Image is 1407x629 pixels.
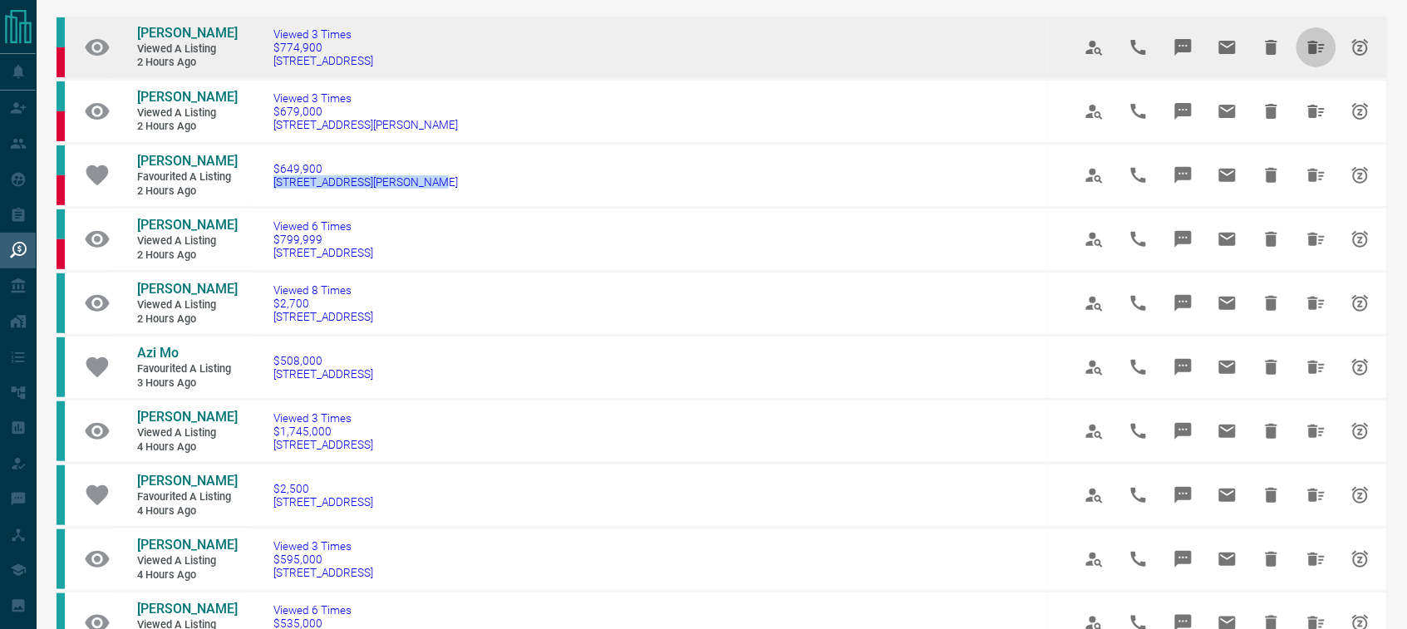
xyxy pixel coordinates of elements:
[137,554,237,568] span: Viewed a Listing
[1163,155,1203,195] span: Message
[273,41,373,54] span: $774,900
[1163,411,1203,451] span: Message
[273,411,373,451] a: Viewed 3 Times$1,745,000[STREET_ADDRESS]
[137,120,237,134] span: 2 hours ago
[1252,347,1291,387] span: Hide
[1296,475,1336,515] span: Hide All from Anna Oliveros
[137,601,237,618] a: [PERSON_NAME]
[1252,475,1291,515] span: Hide
[273,411,373,425] span: Viewed 3 Times
[273,367,373,381] span: [STREET_ADDRESS]
[57,175,65,205] div: property.ca
[273,553,373,566] span: $595,000
[273,175,458,189] span: [STREET_ADDRESS][PERSON_NAME]
[273,91,458,105] span: Viewed 3 Times
[1341,155,1380,195] span: Snooze
[1252,283,1291,323] span: Hide
[1208,347,1247,387] span: Email
[1296,411,1336,451] span: Hide All from Biniam H
[1208,155,1247,195] span: Email
[1252,155,1291,195] span: Hide
[1163,27,1203,67] span: Message
[137,153,238,169] span: [PERSON_NAME]
[1075,219,1114,259] span: View Profile
[57,337,65,397] div: condos.ca
[1296,283,1336,323] span: Hide All from Johanna Arias
[137,376,237,391] span: 3 hours ago
[273,482,373,509] a: $2,500[STREET_ADDRESS]
[137,217,238,233] span: [PERSON_NAME]
[57,465,65,525] div: condos.ca
[137,345,179,361] span: Azi Mo
[273,482,373,495] span: $2,500
[57,47,65,77] div: property.ca
[1341,27,1380,67] span: Snooze
[1163,539,1203,579] span: Message
[137,473,237,490] a: [PERSON_NAME]
[57,145,65,175] div: condos.ca
[1119,347,1159,387] span: Call
[137,281,237,298] a: [PERSON_NAME]
[137,409,238,425] span: [PERSON_NAME]
[273,27,373,41] span: Viewed 3 Times
[137,362,237,376] span: Favourited a Listing
[137,298,237,312] span: Viewed a Listing
[1075,91,1114,131] span: View Profile
[137,170,237,184] span: Favourited a Listing
[1252,411,1291,451] span: Hide
[137,345,237,362] a: Azi Mo
[1341,411,1380,451] span: Snooze
[273,27,373,67] a: Viewed 3 Times$774,900[STREET_ADDRESS]
[1252,27,1291,67] span: Hide
[137,184,237,199] span: 2 hours ago
[57,111,65,141] div: property.ca
[1119,219,1159,259] span: Call
[1119,411,1159,451] span: Call
[137,409,237,426] a: [PERSON_NAME]
[273,425,373,438] span: $1,745,000
[273,162,458,189] a: $649,900[STREET_ADDRESS][PERSON_NAME]
[1075,539,1114,579] span: View Profile
[1341,91,1380,131] span: Snooze
[1119,27,1159,67] span: Call
[1075,27,1114,67] span: View Profile
[1296,219,1336,259] span: Hide All from Erica Jin
[137,426,237,440] span: Viewed a Listing
[1208,475,1247,515] span: Email
[1075,347,1114,387] span: View Profile
[1208,27,1247,67] span: Email
[1208,283,1247,323] span: Email
[273,54,373,67] span: [STREET_ADDRESS]
[57,529,65,589] div: condos.ca
[57,401,65,461] div: condos.ca
[137,89,238,105] span: [PERSON_NAME]
[137,217,237,234] a: [PERSON_NAME]
[57,239,65,269] div: property.ca
[137,504,237,518] span: 4 hours ago
[273,310,373,323] span: [STREET_ADDRESS]
[273,297,373,310] span: $2,700
[1075,475,1114,515] span: View Profile
[1208,219,1247,259] span: Email
[137,490,237,504] span: Favourited a Listing
[1163,91,1203,131] span: Message
[1341,347,1380,387] span: Snooze
[273,162,458,175] span: $649,900
[1341,539,1380,579] span: Snooze
[137,248,237,263] span: 2 hours ago
[1075,283,1114,323] span: View Profile
[137,89,237,106] a: [PERSON_NAME]
[273,566,373,579] span: [STREET_ADDRESS]
[137,25,237,42] a: [PERSON_NAME]
[1296,347,1336,387] span: Hide All from Azi Mo
[137,42,237,57] span: Viewed a Listing
[137,312,237,327] span: 2 hours ago
[273,233,373,246] span: $799,999
[1341,475,1380,515] span: Snooze
[273,105,458,118] span: $679,000
[1208,411,1247,451] span: Email
[137,568,237,582] span: 4 hours ago
[273,539,373,579] a: Viewed 3 Times$595,000[STREET_ADDRESS]
[273,118,458,131] span: [STREET_ADDRESS][PERSON_NAME]
[137,25,238,41] span: [PERSON_NAME]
